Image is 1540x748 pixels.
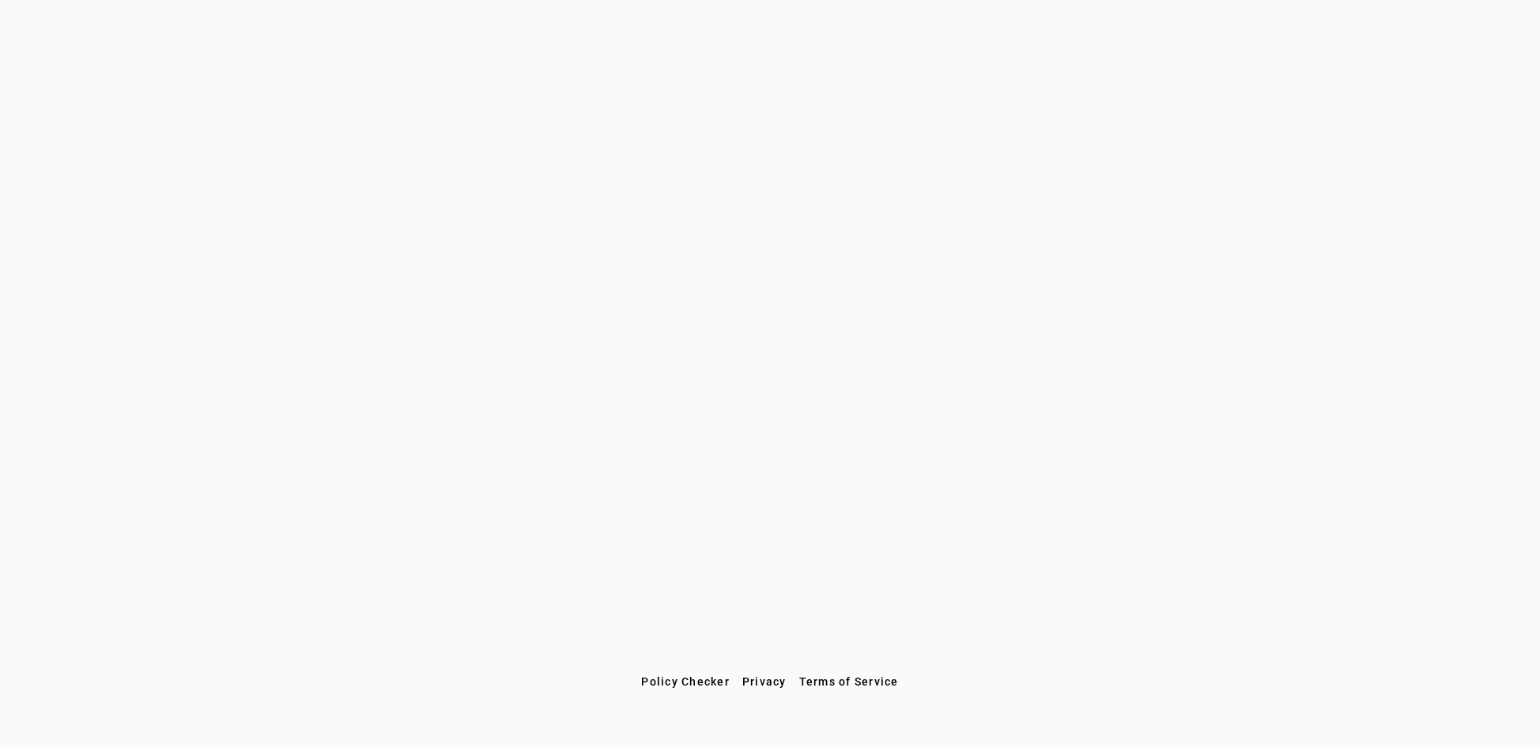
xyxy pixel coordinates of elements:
button: Policy Checker [635,667,736,696]
span: Privacy [742,675,787,688]
span: Terms of Service [799,675,899,688]
button: Privacy [736,667,793,696]
span: Policy Checker [641,675,730,688]
button: Terms of Service [793,667,905,696]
